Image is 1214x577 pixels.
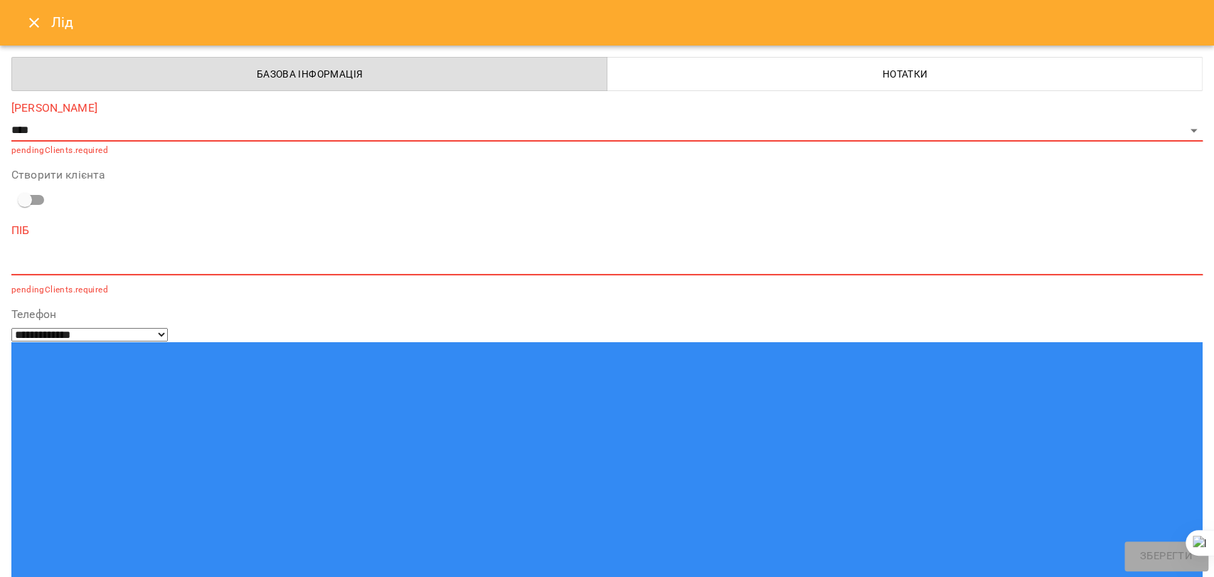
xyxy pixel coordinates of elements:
[11,225,1203,236] label: ПІБ
[11,328,168,342] select: Phone number country
[11,57,607,91] button: Базова інформація
[11,144,1203,158] p: pendingClients.required
[11,102,1203,114] label: [PERSON_NAME]
[11,283,1203,297] p: pendingClients.required
[11,169,1203,181] label: Створити клієнта
[616,65,1194,83] span: Нотатки
[11,309,1203,320] label: Телефон
[17,6,51,40] button: Close
[21,65,599,83] span: Базова інформація
[607,57,1203,91] button: Нотатки
[51,11,1197,33] h6: Лід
